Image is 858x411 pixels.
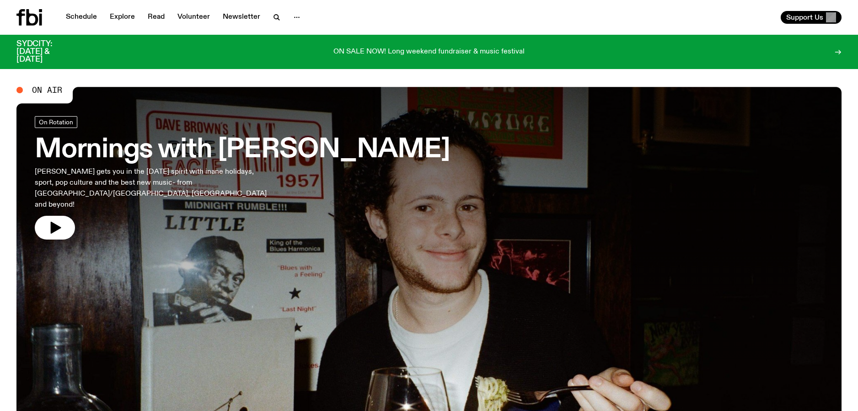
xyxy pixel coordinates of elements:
[104,11,140,24] a: Explore
[60,11,102,24] a: Schedule
[35,137,450,163] h3: Mornings with [PERSON_NAME]
[781,11,842,24] button: Support Us
[35,116,77,128] a: On Rotation
[39,118,73,125] span: On Rotation
[16,40,75,64] h3: SYDCITY: [DATE] & [DATE]
[35,166,269,210] p: [PERSON_NAME] gets you in the [DATE] spirit with inane holidays, sport, pop culture and the best ...
[217,11,266,24] a: Newsletter
[35,116,450,240] a: Mornings with [PERSON_NAME][PERSON_NAME] gets you in the [DATE] spirit with inane holidays, sport...
[172,11,215,24] a: Volunteer
[142,11,170,24] a: Read
[32,86,62,94] span: On Air
[333,48,525,56] p: ON SALE NOW! Long weekend fundraiser & music festival
[786,13,823,21] span: Support Us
